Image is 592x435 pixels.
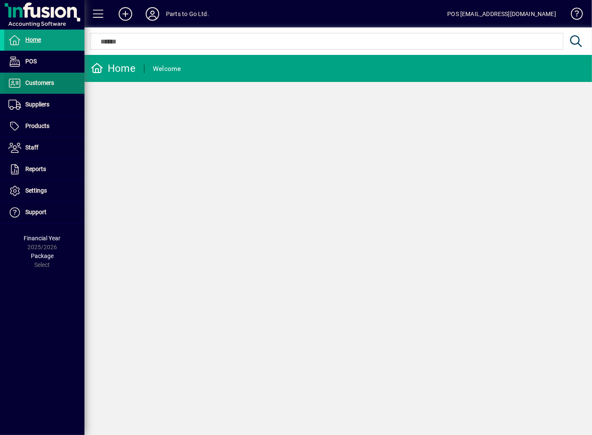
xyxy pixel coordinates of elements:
[4,73,84,94] a: Customers
[4,180,84,201] a: Settings
[31,253,54,259] span: Package
[25,209,46,215] span: Support
[25,101,49,108] span: Suppliers
[25,144,38,151] span: Staff
[24,235,61,242] span: Financial Year
[565,2,581,29] a: Knowledge Base
[25,79,54,86] span: Customers
[25,36,41,43] span: Home
[4,116,84,137] a: Products
[447,7,556,21] div: POS [EMAIL_ADDRESS][DOMAIN_NAME]
[91,62,136,75] div: Home
[4,94,84,115] a: Suppliers
[25,58,37,65] span: POS
[25,187,47,194] span: Settings
[153,62,181,76] div: Welcome
[112,6,139,22] button: Add
[4,202,84,223] a: Support
[166,7,209,21] div: Parts to Go Ltd.
[139,6,166,22] button: Profile
[4,137,84,158] a: Staff
[4,51,84,72] a: POS
[4,159,84,180] a: Reports
[25,166,46,172] span: Reports
[25,122,49,129] span: Products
